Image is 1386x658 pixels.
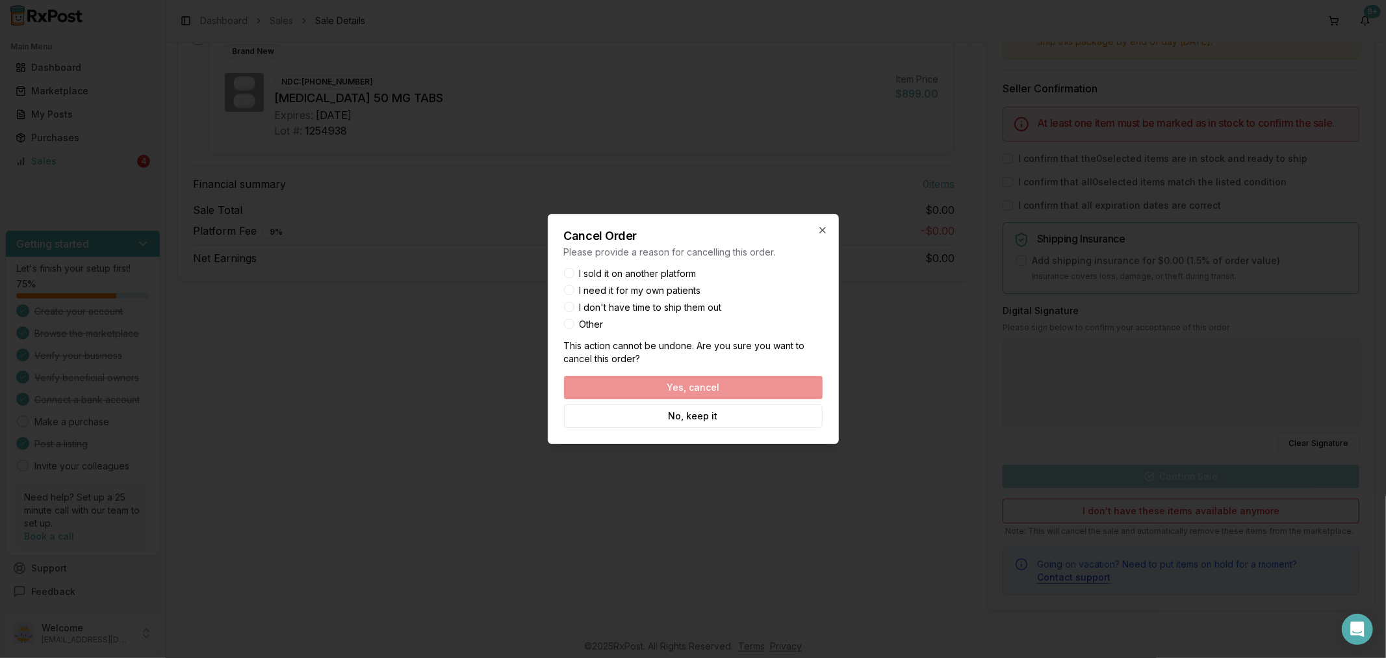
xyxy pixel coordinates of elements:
[580,286,701,295] label: I need it for my own patients
[580,269,697,278] label: I sold it on another platform
[564,339,823,365] p: This action cannot be undone. Are you sure you want to cancel this order?
[564,230,823,242] h2: Cancel Order
[564,404,823,428] button: No, keep it
[564,246,823,259] p: Please provide a reason for cancelling this order.
[580,303,722,312] label: I don't have time to ship them out
[580,320,604,329] label: Other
